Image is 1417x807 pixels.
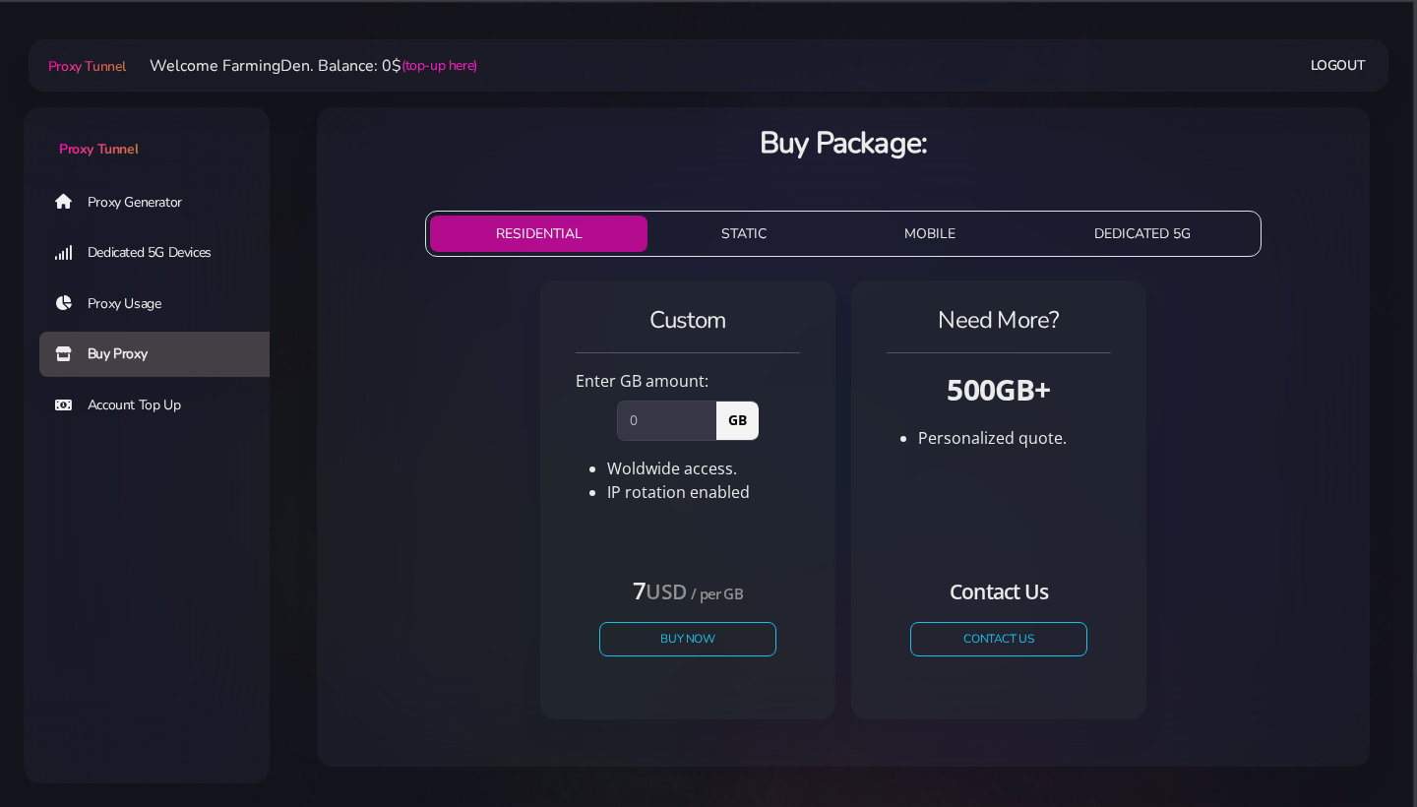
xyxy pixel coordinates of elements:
h3: Buy Package: [333,123,1354,163]
button: RESIDENTIAL [430,216,647,252]
span: GB [715,401,759,440]
small: Contact Us [950,578,1048,605]
a: (top-up here) [401,55,477,76]
span: Proxy Tunnel [59,140,138,158]
li: IP rotation enabled [607,480,800,504]
small: USD [646,578,686,605]
h4: Need More? [887,304,1111,337]
a: Proxy Tunnel [24,107,270,159]
span: Proxy Tunnel [48,57,126,76]
a: Dedicated 5G Devices [39,230,285,276]
li: Personalized quote. [918,426,1111,450]
h4: Custom [576,304,800,337]
button: MOBILE [839,216,1021,252]
a: Proxy Tunnel [44,50,126,82]
a: Buy Proxy [39,332,285,377]
li: Woldwide access. [607,457,800,480]
div: Enter GB amount: [564,369,812,393]
input: 0 [617,401,716,440]
a: Account Top Up [39,383,285,428]
a: CONTACT US [910,622,1087,656]
a: Proxy Generator [39,179,285,224]
iframe: Webchat Widget [1304,694,1392,782]
button: STATIC [655,216,832,252]
h4: 7 [599,574,776,606]
button: DEDICATED 5G [1029,216,1257,252]
li: Welcome FarmingDen. Balance: 0$ [126,54,477,78]
h3: 500GB+ [887,369,1111,409]
small: / per GB [691,584,743,603]
button: Buy Now [599,622,776,656]
a: Logout [1311,47,1366,84]
a: Proxy Usage [39,281,285,327]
